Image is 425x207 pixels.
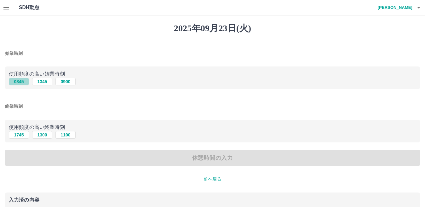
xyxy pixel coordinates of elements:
[32,78,52,85] button: 1345
[9,78,29,85] button: 0845
[55,131,76,139] button: 1100
[5,23,420,34] h1: 2025年09月23日(火)
[32,131,52,139] button: 1300
[9,124,416,131] p: 使用頻度の高い終業時刻
[9,131,29,139] button: 1745
[55,78,76,85] button: 0900
[5,176,420,182] p: 前へ戻る
[9,70,416,78] p: 使用頻度の高い始業時刻
[9,198,416,203] p: 入力済の内容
